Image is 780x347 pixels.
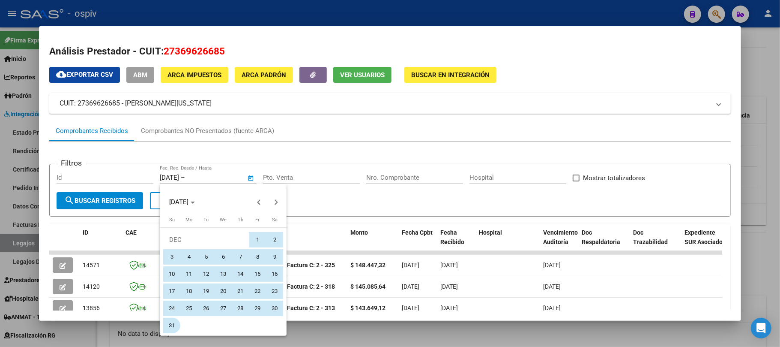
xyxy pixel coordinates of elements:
[272,217,278,223] span: Sa
[250,284,265,299] span: 22
[233,249,248,265] span: 7
[266,300,283,317] button: December 30, 2023
[220,217,227,223] span: We
[163,317,180,334] button: December 31, 2023
[215,249,231,265] span: 6
[215,266,231,282] span: 13
[232,248,249,266] button: December 7, 2023
[266,283,283,300] button: December 23, 2023
[232,300,249,317] button: December 28, 2023
[751,318,771,338] div: Open Intercom Messenger
[267,249,282,265] span: 9
[250,249,265,265] span: 8
[266,266,283,283] button: December 16, 2023
[163,283,180,300] button: December 17, 2023
[238,217,243,223] span: Th
[164,301,179,316] span: 24
[249,300,266,317] button: December 29, 2023
[250,301,265,316] span: 29
[249,266,266,283] button: December 15, 2023
[163,248,180,266] button: December 3, 2023
[250,232,265,247] span: 1
[267,284,282,299] span: 23
[181,249,197,265] span: 4
[198,266,214,282] span: 12
[233,266,248,282] span: 14
[197,248,215,266] button: December 5, 2023
[166,194,198,210] button: Choose month and year
[163,266,180,283] button: December 10, 2023
[215,284,231,299] span: 20
[197,266,215,283] button: December 12, 2023
[232,283,249,300] button: December 21, 2023
[267,266,282,282] span: 16
[249,283,266,300] button: December 22, 2023
[181,301,197,316] span: 25
[203,217,209,223] span: Tu
[267,232,282,247] span: 2
[250,193,267,211] button: Previous month
[169,198,188,206] span: [DATE]
[181,266,197,282] span: 11
[164,284,179,299] span: 17
[198,301,214,316] span: 26
[197,300,215,317] button: December 26, 2023
[164,266,179,282] span: 10
[233,301,248,316] span: 28
[267,301,282,316] span: 30
[180,283,197,300] button: December 18, 2023
[255,217,260,223] span: Fr
[215,301,231,316] span: 27
[215,283,232,300] button: December 20, 2023
[181,284,197,299] span: 18
[163,231,249,248] td: DEC
[164,318,179,333] span: 31
[249,231,266,248] button: December 1, 2023
[169,217,175,223] span: Su
[249,248,266,266] button: December 8, 2023
[233,284,248,299] span: 21
[215,248,232,266] button: December 6, 2023
[215,300,232,317] button: December 27, 2023
[232,266,249,283] button: December 14, 2023
[180,300,197,317] button: December 25, 2023
[164,249,179,265] span: 3
[197,283,215,300] button: December 19, 2023
[266,231,283,248] button: December 2, 2023
[180,266,197,283] button: December 11, 2023
[180,248,197,266] button: December 4, 2023
[185,217,192,223] span: Mo
[198,284,214,299] span: 19
[250,266,265,282] span: 15
[266,248,283,266] button: December 9, 2023
[198,249,214,265] span: 5
[163,300,180,317] button: December 24, 2023
[215,266,232,283] button: December 13, 2023
[267,193,284,211] button: Next month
